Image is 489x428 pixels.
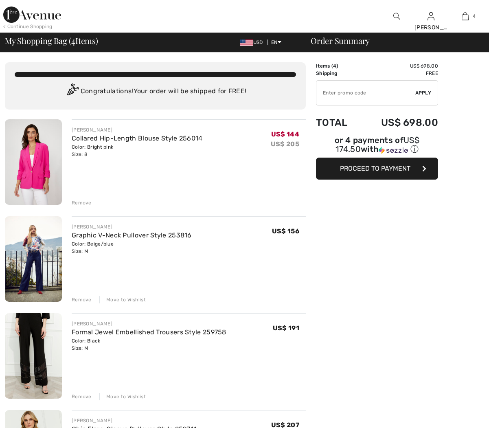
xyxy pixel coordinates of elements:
a: Collared Hip-Length Blouse Style 256014 [72,134,203,142]
span: USD [240,40,266,45]
span: 4 [473,13,476,20]
span: My Shopping Bag ( Items) [5,37,98,45]
div: [PERSON_NAME] [72,126,203,134]
div: [PERSON_NAME] [72,320,226,327]
div: < Continue Shopping [3,23,53,30]
td: US$ 698.00 [360,62,438,70]
a: Graphic V-Neck Pullover Style 253816 [72,231,192,239]
td: US$ 698.00 [360,109,438,136]
td: Items ( ) [316,62,360,70]
td: Shipping [316,70,360,77]
img: Formal Jewel Embellished Trousers Style 259758 [5,313,62,399]
div: Remove [72,296,92,303]
img: US Dollar [240,40,253,46]
span: US$ 156 [272,227,299,235]
div: or 4 payments ofUS$ 174.50withSezzle Click to learn more about Sezzle [316,136,438,158]
span: EN [271,40,281,45]
span: US$ 174.50 [336,135,419,154]
div: Congratulations! Your order will be shipped for FREE! [15,83,296,100]
img: 1ère Avenue [3,7,61,23]
span: Proceed to Payment [340,165,410,172]
button: Proceed to Payment [316,158,438,180]
div: Remove [72,393,92,400]
div: or 4 payments of with [316,136,438,155]
div: Remove [72,199,92,206]
div: [PERSON_NAME] [72,417,197,424]
img: My Bag [462,11,469,21]
td: Free [360,70,438,77]
div: [PERSON_NAME] [414,23,448,32]
img: Graphic V-Neck Pullover Style 253816 [5,216,62,302]
span: US$ 191 [273,324,299,332]
a: Formal Jewel Embellished Trousers Style 259758 [72,328,226,336]
a: 4 [449,11,482,21]
span: Apply [415,89,432,97]
div: Move to Wishlist [99,393,146,400]
s: US$ 205 [271,140,299,148]
img: Sezzle [379,147,408,154]
span: 4 [333,63,336,69]
input: Promo code [316,81,415,105]
div: Color: Black Size: M [72,337,226,352]
span: 4 [71,35,75,45]
div: Color: Bright pink Size: 8 [72,143,203,158]
div: Move to Wishlist [99,296,146,303]
td: Total [316,109,360,136]
a: Sign In [428,12,434,20]
span: US$ 144 [271,130,299,138]
div: [PERSON_NAME] [72,223,192,230]
div: Color: Beige/blue Size: M [72,240,192,255]
img: Collared Hip-Length Blouse Style 256014 [5,119,62,205]
img: search the website [393,11,400,21]
img: My Info [428,11,434,21]
img: Congratulation2.svg [64,83,81,100]
div: Order Summary [301,37,484,45]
